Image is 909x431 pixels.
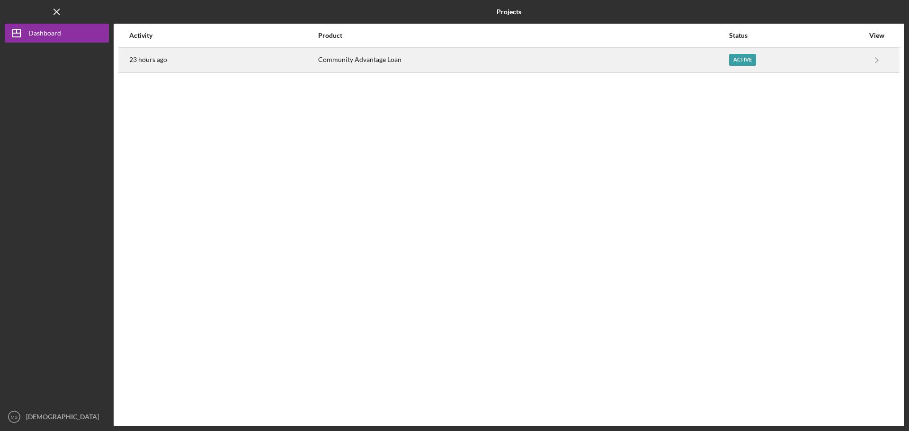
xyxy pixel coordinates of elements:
time: 2025-08-26 15:45 [129,56,167,63]
div: Dashboard [28,24,61,45]
button: MS[DEMOGRAPHIC_DATA][PERSON_NAME] [5,407,109,426]
text: MS [11,414,18,420]
div: Product [318,32,728,39]
div: Status [729,32,864,39]
div: Community Advantage Loan [318,48,728,72]
button: Dashboard [5,24,109,43]
b: Projects [497,8,521,16]
div: Activity [129,32,317,39]
div: Active [729,54,756,66]
div: View [865,32,889,39]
